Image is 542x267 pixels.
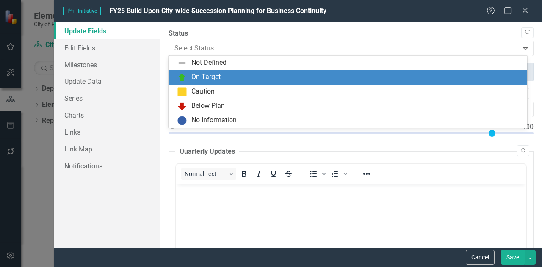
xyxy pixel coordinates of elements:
div: Caution [191,87,215,96]
a: Charts [54,107,160,124]
img: On Target [177,72,187,83]
span: FY25 Build Upon City-wide Succession Planning for Business Continuity [109,7,326,15]
button: Underline [266,168,281,180]
img: Not Defined [177,58,187,68]
a: Link Map [54,140,160,157]
span: Initiative [63,7,101,15]
span: Normal Text [185,171,226,177]
button: Reveal or hide additional toolbar items [359,168,374,180]
a: Milestones [54,56,160,73]
a: Links [54,124,160,140]
button: Italic [252,168,266,180]
div: Numbered list [328,168,349,180]
label: Status [169,29,534,39]
img: Caution [177,87,187,97]
button: Strikethrough [281,168,296,180]
legend: Quarterly Updates [175,147,239,157]
div: Not Defined [191,58,227,68]
button: Bold [237,168,251,180]
button: Block Normal Text [181,168,236,180]
img: Below Plan [177,101,187,111]
a: Update Data [54,73,160,90]
div: On Target [191,72,221,82]
button: Save [501,250,525,265]
div: Below Plan [191,101,225,111]
a: Notifications [54,157,160,174]
a: Edit Fields [54,39,160,56]
div: No Information [191,116,237,125]
div: Bullet list [306,168,327,180]
a: Update Fields [54,22,160,39]
img: No Information [177,116,187,126]
button: Cancel [466,250,495,265]
a: Series [54,90,160,107]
